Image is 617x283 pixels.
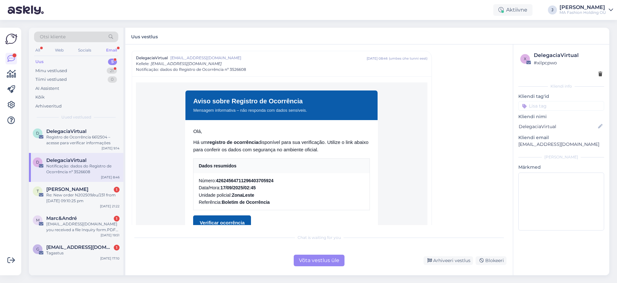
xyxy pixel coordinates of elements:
[534,52,602,59] div: DelegaciaVirtual
[548,5,557,14] div: J
[493,4,532,16] div: Aktiivne
[534,59,602,66] div: # xilpcpwo
[46,215,77,221] span: Marc&André
[518,141,604,148] p: [EMAIL_ADDRESS][DOMAIN_NAME]
[559,5,613,15] a: [PERSON_NAME]MA Fashion Holding OÜ
[100,256,120,261] div: [DATE] 17:10
[77,46,93,54] div: Socials
[114,187,120,193] div: 1
[132,235,506,241] div: Chat is waiting for you
[524,56,526,61] span: x
[46,128,86,134] span: DelegaciaVirtual
[107,68,117,74] div: 21
[389,56,427,61] div: ( umbes ühe tunni eest )
[170,55,367,61] span: [EMAIL_ADDRESS][DOMAIN_NAME]
[193,215,251,231] a: Verificar ocorrência
[5,33,17,45] img: Askly Logo
[294,255,344,266] div: Võta vestlus üle
[46,244,113,250] span: gerli.luhtaru@gmail.com
[518,164,604,171] p: Märkmed
[46,192,120,204] div: Re: New order N202509/eu/231 from [DATE] 09:10:25 pm
[35,76,67,83] div: Tiimi vestlused
[220,185,256,190] strong: 17/09/2025/02:45
[518,113,604,120] p: Kliendi nimi
[151,61,222,66] span: [EMAIL_ADDRESS][DOMAIN_NAME]
[40,33,66,40] span: Otsi kliente
[222,200,270,205] strong: Boletim de Ocorrência
[46,163,120,175] div: Notificação: dados do Registro de Ocorrência nº 3526608
[216,178,273,183] strong: 42624564711296403705924
[193,107,370,114] p: Mensagem informativa – não responda com dados sensíveis.
[208,139,258,145] strong: registro de ocorrência
[476,256,506,265] div: Blokeeri
[193,173,370,210] td: Número: Data/Hora: Unidade policial: Referência:
[46,134,120,146] div: Registro de Ocorrência 6612504 – acesse para verificar informações
[424,256,473,265] div: Arhiveeri vestlus
[518,101,604,111] input: Lisa tag
[108,76,117,83] div: 0
[46,186,88,192] span: Татьяна Кравченко
[35,103,62,109] div: Arhiveeritud
[136,55,168,61] span: DelegaciaVirtual
[35,94,45,100] div: Kõik
[136,61,149,66] span: Kellele :
[46,250,120,256] div: Tagastus
[518,93,604,100] p: Kliendi tag'id
[114,245,120,250] div: 1
[35,59,44,65] div: Uus
[518,83,604,89] div: Kliendi info
[36,131,39,136] span: D
[367,56,388,61] div: [DATE] 08:46
[35,68,67,74] div: Minu vestlused
[35,85,59,92] div: AI Assistent
[518,134,604,141] p: Kliendi email
[46,157,86,163] span: DelegaciaVirtual
[131,32,158,40] label: Uus vestlus
[61,114,91,120] span: Uued vestlused
[232,193,254,198] strong: ZonaLeste
[105,46,118,54] div: Email
[46,221,120,233] div: [EMAIL_ADDRESS][DOMAIN_NAME] you received a file Inquiry form.PDF via WeTransfer.
[559,10,606,15] div: MA Fashion Holding OÜ
[54,46,65,54] div: Web
[559,5,606,10] div: [PERSON_NAME]
[518,154,604,160] div: [PERSON_NAME]
[193,128,370,135] p: Olá,
[36,247,39,251] span: g
[36,218,40,222] span: M
[34,46,41,54] div: All
[519,123,597,130] input: Lisa nimi
[136,67,246,72] span: Notificação: dados do Registro de Ocorrência nº 3526608
[193,97,370,105] h1: Aviso sobre Registro de Ocorrência
[102,146,120,151] div: [DATE] 9:14
[101,175,120,180] div: [DATE] 8:46
[101,233,120,238] div: [DATE] 19:51
[36,160,39,165] span: D
[193,139,370,153] p: Há um disponível para sua verificação. Utilize o link abaixo para conferir os dados com segurança...
[37,189,39,193] span: Т
[114,216,120,222] div: 1
[108,59,117,65] div: 5
[100,204,120,209] div: [DATE] 21:22
[199,163,236,168] strong: Dados resumidos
